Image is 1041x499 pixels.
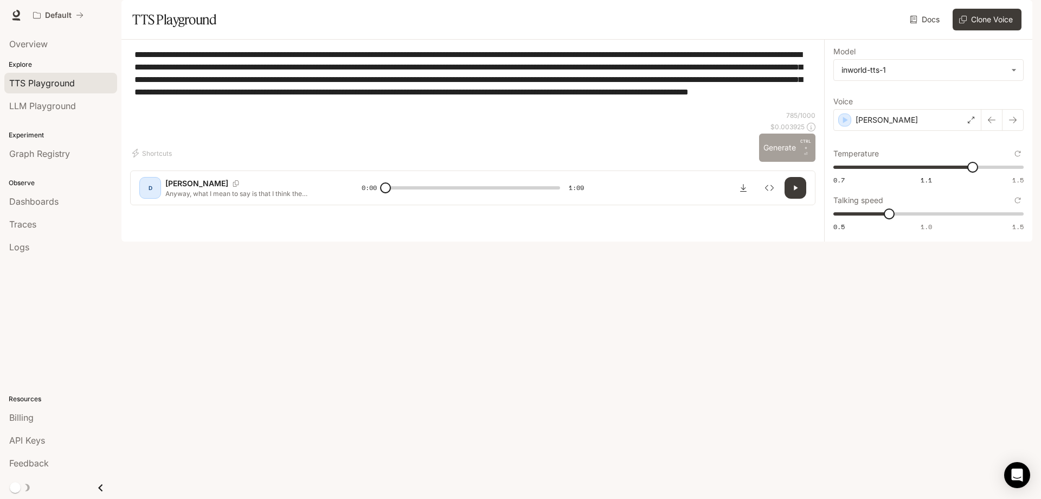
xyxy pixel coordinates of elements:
[759,177,780,199] button: Inspect
[833,197,883,204] p: Talking speed
[1012,148,1024,160] button: Reset to default
[362,182,377,193] span: 0:00
[921,222,932,231] span: 1.0
[1012,175,1024,185] span: 1.5
[732,177,754,199] button: Download audio
[770,122,805,131] p: $ 0.003925
[759,134,815,162] button: GenerateCTRL +⏎
[228,180,243,187] button: Copy Voice ID
[28,4,88,26] button: All workspaces
[908,9,944,30] a: Docs
[833,48,856,55] p: Model
[786,111,815,120] p: 785 / 1000
[833,98,853,105] p: Voice
[833,222,845,231] span: 0.5
[165,178,228,189] p: [PERSON_NAME]
[132,9,216,30] h1: TTS Playground
[165,189,336,198] p: Anyway, what I mean to say is that I think the filmmakers wanted to say that [PERSON_NAME] needed...
[569,182,584,193] span: 1:09
[833,150,879,157] p: Temperature
[856,115,918,125] p: [PERSON_NAME]
[45,11,72,20] p: Default
[953,9,1021,30] button: Clone Voice
[130,144,176,162] button: Shortcuts
[841,65,1006,75] div: inworld-tts-1
[921,175,932,185] span: 1.1
[1012,194,1024,206] button: Reset to default
[833,175,845,185] span: 0.7
[142,179,159,197] div: D
[800,138,811,157] p: ⏎
[800,138,811,151] p: CTRL +
[834,60,1023,80] div: inworld-tts-1
[1004,462,1030,488] div: Open Intercom Messenger
[1012,222,1024,231] span: 1.5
